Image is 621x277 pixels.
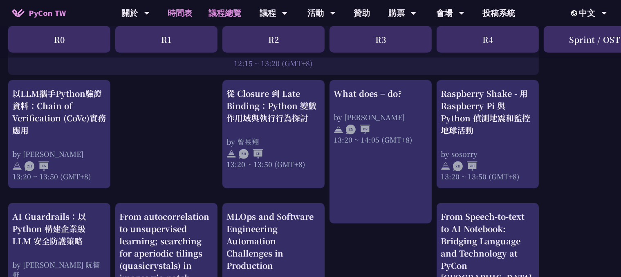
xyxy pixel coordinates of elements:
[330,26,432,53] div: R3
[222,26,325,53] div: R2
[453,161,478,171] img: ZHZH.38617ef.svg
[437,26,539,53] div: R4
[12,87,106,181] a: 以LLM攜手Python驗證資料：Chain of Verification (CoVe)實務應用 by [PERSON_NAME] 13:20 ~ 13:50 (GMT+8)
[239,149,263,159] img: ZHZH.38617ef.svg
[4,3,74,23] a: PyCon TW
[334,134,428,145] div: 13:20 ~ 14:05 (GMT+8)
[12,87,106,136] div: 以LLM攜手Python驗證資料：Chain of Verification (CoVe)實務應用
[441,149,535,159] div: by sosorry
[226,136,321,147] div: by 曾昱翔
[12,58,535,68] div: 12:15 ~ 13:20 (GMT+8)
[25,161,49,171] img: ZHEN.371966e.svg
[441,161,451,171] img: svg+xml;base64,PHN2ZyB4bWxucz0iaHR0cDovL3d3dy53My5vcmcvMjAwMC9zdmciIHdpZHRoPSIyNCIgaGVpZ2h0PSIyNC...
[12,161,22,171] img: svg+xml;base64,PHN2ZyB4bWxucz0iaHR0cDovL3d3dy53My5vcmcvMjAwMC9zdmciIHdpZHRoPSIyNCIgaGVpZ2h0PSIyNC...
[12,210,106,247] div: AI Guardrails：以 Python 構建企業級 LLM 安全防護策略
[441,87,535,181] a: Raspberry Shake - 用 Raspberry Pi 與 Python 偵測地震和監控地球活動 by sosorry 13:20 ~ 13:50 (GMT+8)
[29,7,66,19] span: PyCon TW
[226,159,321,169] div: 13:20 ~ 13:50 (GMT+8)
[226,87,321,181] a: 從 Closure 到 Late Binding：Python 變數作用域與執行行為探討 by 曾昱翔 13:20 ~ 13:50 (GMT+8)
[334,87,428,100] div: What does = do?
[226,210,321,272] div: MLOps and Software Engineering Automation Challenges in Production
[226,87,321,124] div: 從 Closure 到 Late Binding：Python 變數作用域與執行行為探討
[334,87,428,216] a: What does = do? by [PERSON_NAME] 13:20 ~ 14:05 (GMT+8)
[12,171,106,181] div: 13:20 ~ 13:50 (GMT+8)
[334,112,428,122] div: by [PERSON_NAME]
[115,26,217,53] div: R1
[441,87,535,136] div: Raspberry Shake - 用 Raspberry Pi 與 Python 偵測地震和監控地球活動
[441,171,535,181] div: 13:20 ~ 13:50 (GMT+8)
[226,149,236,159] img: svg+xml;base64,PHN2ZyB4bWxucz0iaHR0cDovL3d3dy53My5vcmcvMjAwMC9zdmciIHdpZHRoPSIyNCIgaGVpZ2h0PSIyNC...
[12,9,25,17] img: Home icon of PyCon TW 2025
[8,26,110,53] div: R0
[346,125,370,134] img: ENEN.5a408d1.svg
[12,149,106,159] div: by [PERSON_NAME]
[334,125,343,134] img: svg+xml;base64,PHN2ZyB4bWxucz0iaHR0cDovL3d3dy53My5vcmcvMjAwMC9zdmciIHdpZHRoPSIyNCIgaGVpZ2h0PSIyNC...
[571,10,579,16] img: Locale Icon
